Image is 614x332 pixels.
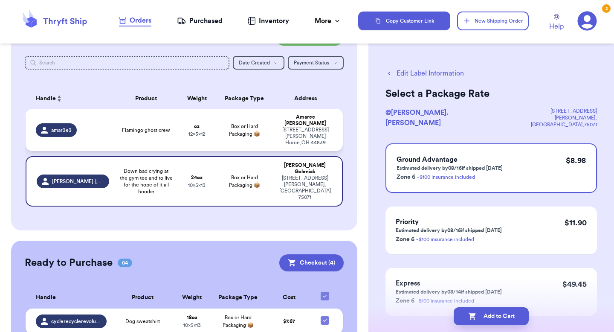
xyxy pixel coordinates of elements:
[216,88,273,109] th: Package Type
[397,174,415,180] span: Zone 6
[187,315,197,320] strong: 18 oz
[385,87,597,101] h2: Select a Package Rate
[36,293,56,302] span: Handle
[396,227,502,234] p: Estimated delivery by 08/16 if shipped [DATE]
[119,168,173,195] span: Down bad crying at the gym tee and to live for the hope of it all hoodie
[191,175,203,180] strong: 24 oz
[25,256,113,270] h2: Ready to Purchase
[239,60,270,65] span: Date Created
[562,278,587,290] p: $ 49.45
[396,298,414,304] span: Zone 6
[52,178,104,185] span: [PERSON_NAME].[PERSON_NAME]
[278,114,333,127] div: Amaree [PERSON_NAME]
[397,165,503,172] p: Estimated delivery by 08/16 if shipped [DATE]
[51,127,72,134] span: amar3e3
[288,56,344,70] button: Payment Status
[396,236,414,242] span: Zone 6
[233,56,284,70] button: Date Created
[174,287,211,309] th: Weight
[549,14,564,32] a: Help
[278,175,332,201] div: [STREET_ADDRESS] [PERSON_NAME] , [GEOGRAPHIC_DATA] 75071
[112,287,174,309] th: Product
[178,88,216,109] th: Weight
[114,88,178,109] th: Product
[396,218,419,225] span: Priority
[273,88,343,109] th: Address
[385,109,449,126] span: @ [PERSON_NAME].[PERSON_NAME]
[278,127,333,146] div: [STREET_ADDRESS][PERSON_NAME] Huron , OH 44839
[183,323,201,328] span: 10 x 5 x 13
[210,287,266,309] th: Package Type
[248,16,289,26] a: Inventory
[122,127,170,134] span: Flamingo ghost crew
[565,217,587,229] p: $ 11.90
[294,60,329,65] span: Payment Status
[51,318,101,325] span: cyclerecyclerevolution
[177,16,223,26] a: Purchased
[417,175,475,180] a: - $100 insurance included
[194,124,200,129] strong: oz
[385,68,464,79] button: Edit Label Information
[36,94,56,103] span: Handle
[358,12,450,30] button: Copy Customer Link
[396,288,502,295] p: Estimated delivery by 08/14 if shipped [DATE]
[416,298,474,303] a: - $100 insurance included
[283,319,295,324] span: $ 7.67
[416,237,474,242] a: - $100 insurance included
[549,21,564,32] span: Help
[229,124,260,137] span: Box or Hard Packaging 📦
[397,156,458,163] span: Ground Advantage
[266,287,312,309] th: Cost
[457,12,529,30] button: New Shipping Order
[223,315,254,328] span: Box or Hard Packaging 📦
[125,318,160,325] span: Dog sweatshirt
[119,15,151,26] a: Orders
[229,175,260,188] span: Box or Hard Packaging 📦
[315,16,342,26] div: More
[454,307,529,325] button: Add to Cart
[396,280,420,287] span: Express
[25,56,229,70] input: Search
[118,259,132,267] span: 04
[188,183,206,188] span: 10 x 5 x 13
[496,114,597,128] div: [PERSON_NAME] , [GEOGRAPHIC_DATA] , 75071
[496,108,597,114] div: [STREET_ADDRESS]
[188,131,205,137] span: 12 x 5 x 12
[602,4,611,13] div: 2
[279,254,344,271] button: Checkout (4)
[577,11,597,31] a: 2
[566,154,586,166] p: $ 8.98
[278,162,332,175] div: [PERSON_NAME] Goleniak
[56,93,63,104] button: Sort ascending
